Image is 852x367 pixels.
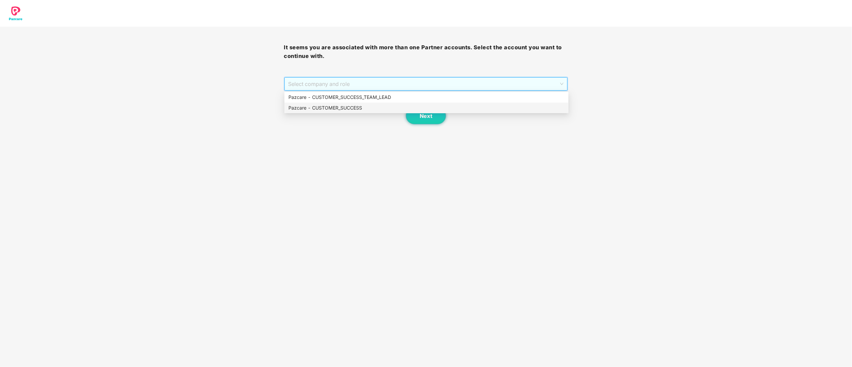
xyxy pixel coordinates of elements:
[288,94,565,101] div: Pazcare - CUSTOMER_SUCCESS_TEAM_LEAD
[284,92,569,103] div: Pazcare - CUSTOMER_SUCCESS_TEAM_LEAD
[284,43,568,60] h3: It seems you are associated with more than one Partner accounts. Select the account you want to c...
[288,78,564,90] span: Select company and role
[284,103,569,113] div: Pazcare - CUSTOMER_SUCCESS
[288,104,565,112] div: Pazcare - CUSTOMER_SUCCESS
[406,108,446,124] button: Next
[420,113,432,119] span: Next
